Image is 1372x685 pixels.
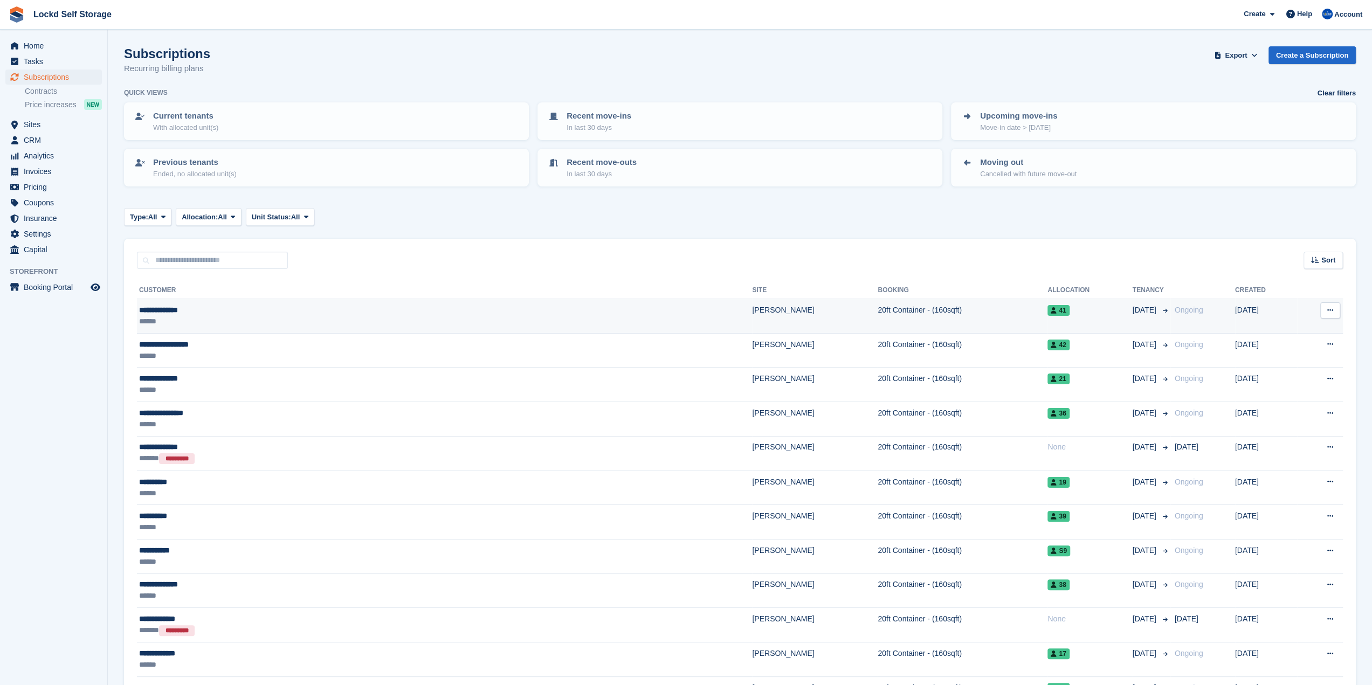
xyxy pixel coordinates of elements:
p: Ended, no allocated unit(s) [153,169,237,179]
span: [DATE] [1133,373,1159,384]
a: Create a Subscription [1268,46,1356,64]
a: menu [5,179,102,195]
td: 20ft Container - (160sqft) [878,505,1047,539]
td: [PERSON_NAME] [752,642,878,677]
a: menu [5,148,102,163]
a: Recent move-outs In last 30 days [539,150,941,185]
a: menu [5,242,102,257]
th: Site [752,282,878,299]
p: In last 30 days [567,122,631,133]
span: Insurance [24,211,88,226]
img: stora-icon-8386f47178a22dfd0bd8f6a31ec36ba5ce8667c1dd55bd0f319d3a0aa187defe.svg [9,6,25,23]
span: All [218,212,227,223]
span: Tasks [24,54,88,69]
h1: Subscriptions [124,46,210,61]
td: [PERSON_NAME] [752,573,878,608]
th: Tenancy [1133,282,1170,299]
td: [PERSON_NAME] [752,608,878,642]
span: All [291,212,300,223]
a: Recent move-ins In last 30 days [539,103,941,139]
span: [DATE] [1133,339,1159,350]
span: Subscriptions [24,70,88,85]
a: menu [5,226,102,241]
td: [DATE] [1235,539,1298,573]
td: [DATE] [1235,573,1298,608]
td: 20ft Container - (160sqft) [878,436,1047,470]
span: Price increases [25,100,77,110]
span: [DATE] [1133,407,1159,419]
p: Cancelled with future move-out [980,169,1077,179]
span: Sites [24,117,88,132]
span: Ongoing [1175,478,1203,486]
a: menu [5,211,102,226]
button: Type: All [124,208,171,226]
td: [PERSON_NAME] [752,402,878,436]
td: [DATE] [1235,505,1298,539]
span: Ongoing [1175,546,1203,555]
a: Previous tenants Ended, no allocated unit(s) [125,150,528,185]
td: [PERSON_NAME] [752,333,878,368]
span: Invoices [24,164,88,179]
h6: Quick views [124,88,168,98]
p: Moving out [980,156,1077,169]
span: Capital [24,242,88,257]
td: [DATE] [1235,333,1298,368]
span: 39 [1047,511,1069,522]
td: [DATE] [1235,402,1298,436]
span: Ongoing [1175,409,1203,417]
td: 20ft Container - (160sqft) [878,368,1047,402]
td: [DATE] [1235,299,1298,334]
td: [PERSON_NAME] [752,436,878,470]
span: Allocation: [182,212,218,223]
span: [DATE] [1175,442,1198,451]
td: [DATE] [1235,642,1298,677]
td: 20ft Container - (160sqft) [878,470,1047,505]
p: Move-in date > [DATE] [980,122,1057,133]
p: With allocated unit(s) [153,122,218,133]
span: Pricing [24,179,88,195]
span: Ongoing [1175,374,1203,383]
p: Recurring billing plans [124,63,210,75]
td: 20ft Container - (160sqft) [878,642,1047,677]
td: 20ft Container - (160sqft) [878,299,1047,334]
button: Allocation: All [176,208,242,226]
a: menu [5,195,102,210]
span: S9 [1047,545,1070,556]
td: [PERSON_NAME] [752,470,878,505]
a: Lockd Self Storage [29,5,116,23]
td: 20ft Container - (160sqft) [878,402,1047,436]
img: Jonny Bleach [1322,9,1333,19]
a: Current tenants With allocated unit(s) [125,103,528,139]
a: menu [5,133,102,148]
span: Ongoing [1175,511,1203,520]
span: Ongoing [1175,340,1203,349]
span: [DATE] [1133,305,1159,316]
td: [DATE] [1235,368,1298,402]
p: In last 30 days [567,169,637,179]
a: Moving out Cancelled with future move-out [952,150,1355,185]
span: Help [1297,9,1312,19]
span: [DATE] [1133,613,1159,625]
span: Type: [130,212,148,223]
td: [DATE] [1235,436,1298,470]
span: 41 [1047,305,1069,316]
span: 21 [1047,373,1069,384]
span: 19 [1047,477,1069,488]
span: Storefront [10,266,107,277]
td: [DATE] [1235,470,1298,505]
a: Clear filters [1317,88,1356,99]
td: [DATE] [1235,608,1298,642]
a: Contracts [25,86,102,96]
span: [DATE] [1133,510,1159,522]
span: Coupons [24,195,88,210]
span: 36 [1047,408,1069,419]
p: Upcoming move-ins [980,110,1057,122]
span: [DATE] [1133,579,1159,590]
th: Customer [137,282,752,299]
span: [DATE] [1133,441,1159,453]
span: [DATE] [1133,545,1159,556]
td: [PERSON_NAME] [752,368,878,402]
span: 42 [1047,340,1069,350]
a: menu [5,164,102,179]
span: Export [1225,50,1247,61]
